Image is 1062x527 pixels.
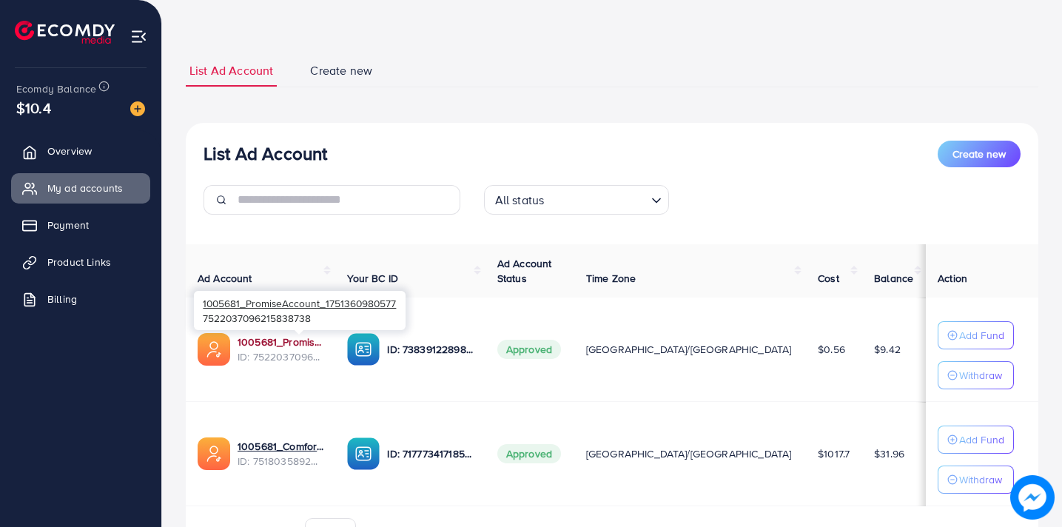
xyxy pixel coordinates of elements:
[548,187,645,211] input: Search for option
[938,271,967,286] span: Action
[11,284,150,314] a: Billing
[189,62,273,79] span: List Ad Account
[238,439,323,469] div: <span class='underline'>1005681_Comfort Business_1750429140479</span></br>7518035892502691857
[959,366,1002,384] p: Withdraw
[938,466,1014,494] button: Withdraw
[586,271,636,286] span: Time Zone
[130,28,147,45] img: menu
[387,340,473,358] p: ID: 7383912289897807873
[198,271,252,286] span: Ad Account
[959,326,1004,344] p: Add Fund
[874,446,904,461] span: $31.96
[938,426,1014,454] button: Add Fund
[347,271,398,286] span: Your BC ID
[47,218,89,232] span: Payment
[11,210,150,240] a: Payment
[47,292,77,306] span: Billing
[11,247,150,277] a: Product Links
[198,333,230,366] img: ic-ads-acc.e4c84228.svg
[238,454,323,469] span: ID: 7518035892502691857
[952,147,1006,161] span: Create new
[484,185,669,215] div: Search for option
[818,446,850,461] span: $1017.7
[874,271,913,286] span: Balance
[238,349,323,364] span: ID: 7522037096215838738
[47,181,123,195] span: My ad accounts
[1010,475,1055,520] img: image
[11,173,150,203] a: My ad accounts
[47,144,92,158] span: Overview
[497,340,561,359] span: Approved
[959,431,1004,449] p: Add Fund
[204,143,327,164] h3: List Ad Account
[586,342,792,357] span: [GEOGRAPHIC_DATA]/[GEOGRAPHIC_DATA]
[938,321,1014,349] button: Add Fund
[938,141,1021,167] button: Create new
[347,437,380,470] img: ic-ba-acc.ded83a64.svg
[347,333,380,366] img: ic-ba-acc.ded83a64.svg
[818,271,839,286] span: Cost
[198,437,230,470] img: ic-ads-acc.e4c84228.svg
[497,444,561,463] span: Approved
[11,136,150,166] a: Overview
[492,189,548,211] span: All status
[959,471,1002,489] p: Withdraw
[938,361,1014,389] button: Withdraw
[874,342,901,357] span: $9.42
[387,445,473,463] p: ID: 7177734171857666049
[15,21,115,44] img: logo
[16,81,96,96] span: Ecomdy Balance
[497,256,552,286] span: Ad Account Status
[16,97,51,118] span: $10.4
[818,342,845,357] span: $0.56
[47,255,111,269] span: Product Links
[310,62,372,79] span: Create new
[203,296,396,310] span: 1005681_PromiseAccount_1751360980577
[238,439,323,454] a: 1005681_Comfort Business_1750429140479
[194,291,406,330] div: 7522037096215838738
[586,446,792,461] span: [GEOGRAPHIC_DATA]/[GEOGRAPHIC_DATA]
[130,101,145,116] img: image
[238,335,323,349] a: 1005681_PromiseAccount_1751360980577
